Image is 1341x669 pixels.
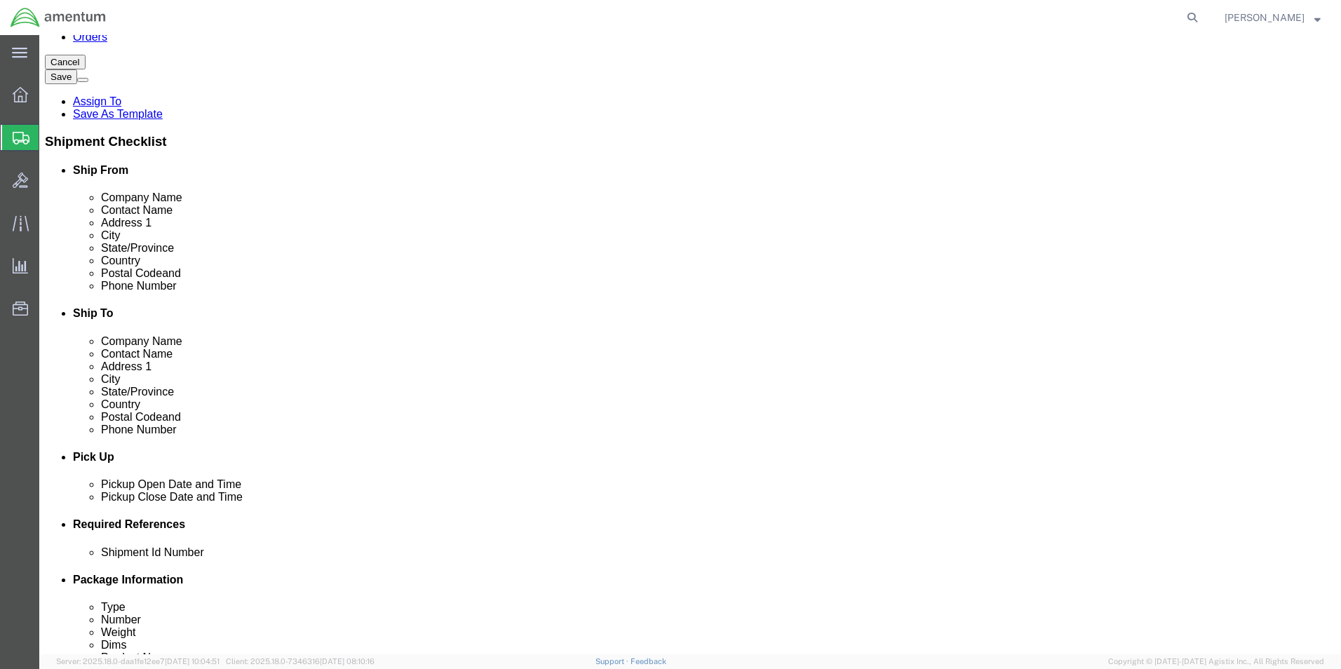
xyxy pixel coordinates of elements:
iframe: FS Legacy Container [39,35,1341,654]
a: Feedback [631,657,666,665]
span: [DATE] 08:10:16 [320,657,375,665]
span: Client: 2025.18.0-7346316 [226,657,375,665]
span: Server: 2025.18.0-daa1fe12ee7 [56,657,220,665]
button: [PERSON_NAME] [1224,9,1321,26]
a: Support [595,657,631,665]
span: Copyright © [DATE]-[DATE] Agistix Inc., All Rights Reserved [1108,656,1324,668]
span: ALISON GODOY [1225,10,1305,25]
img: logo [10,7,107,28]
span: [DATE] 10:04:51 [165,657,220,665]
